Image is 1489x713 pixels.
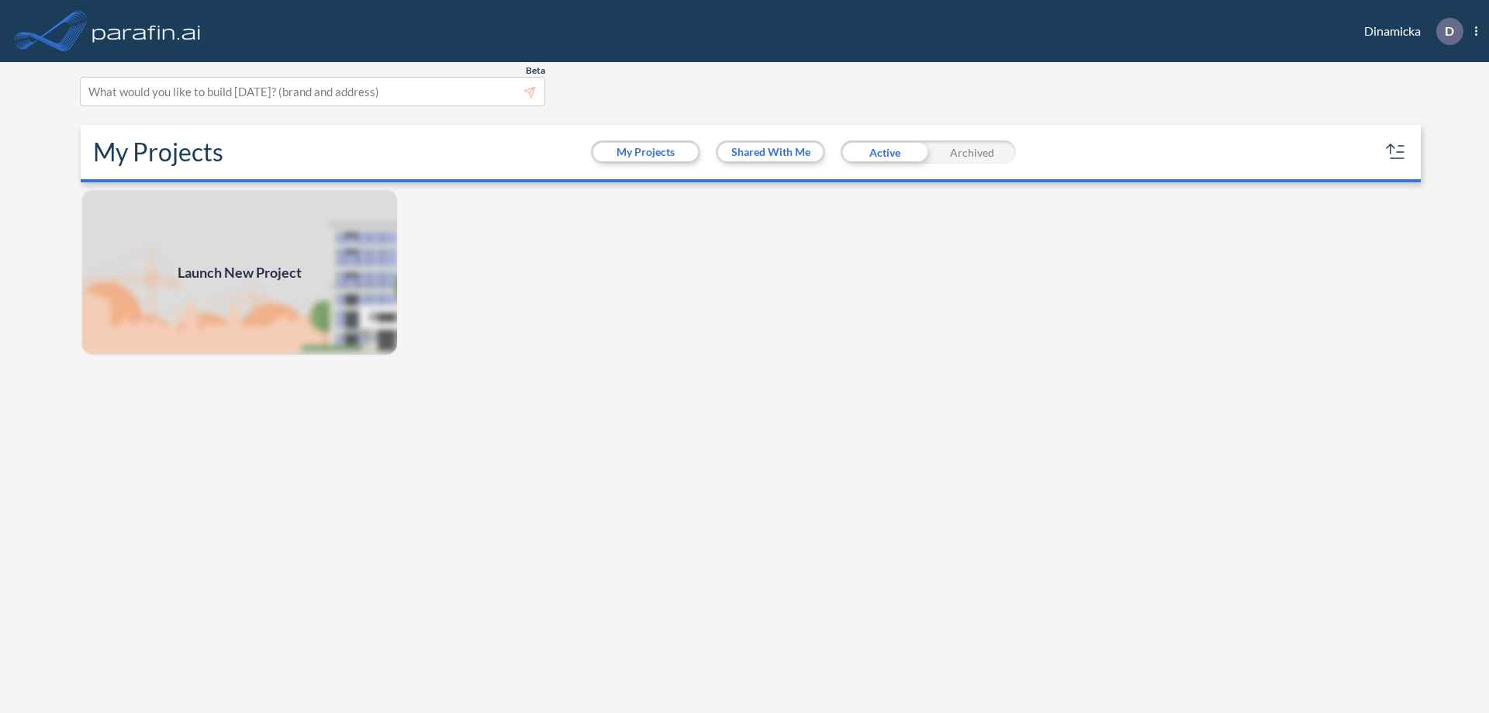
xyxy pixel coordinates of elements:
[593,143,698,161] button: My Projects
[718,143,823,161] button: Shared With Me
[89,16,204,47] img: logo
[526,64,545,77] span: Beta
[1384,140,1408,164] button: sort
[841,140,928,164] div: Active
[93,137,223,167] h2: My Projects
[81,189,399,356] img: add
[928,140,1016,164] div: Archived
[178,262,302,283] span: Launch New Project
[1445,24,1454,38] p: D
[1341,18,1477,45] div: Dinamicka
[81,189,399,356] a: Launch New Project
